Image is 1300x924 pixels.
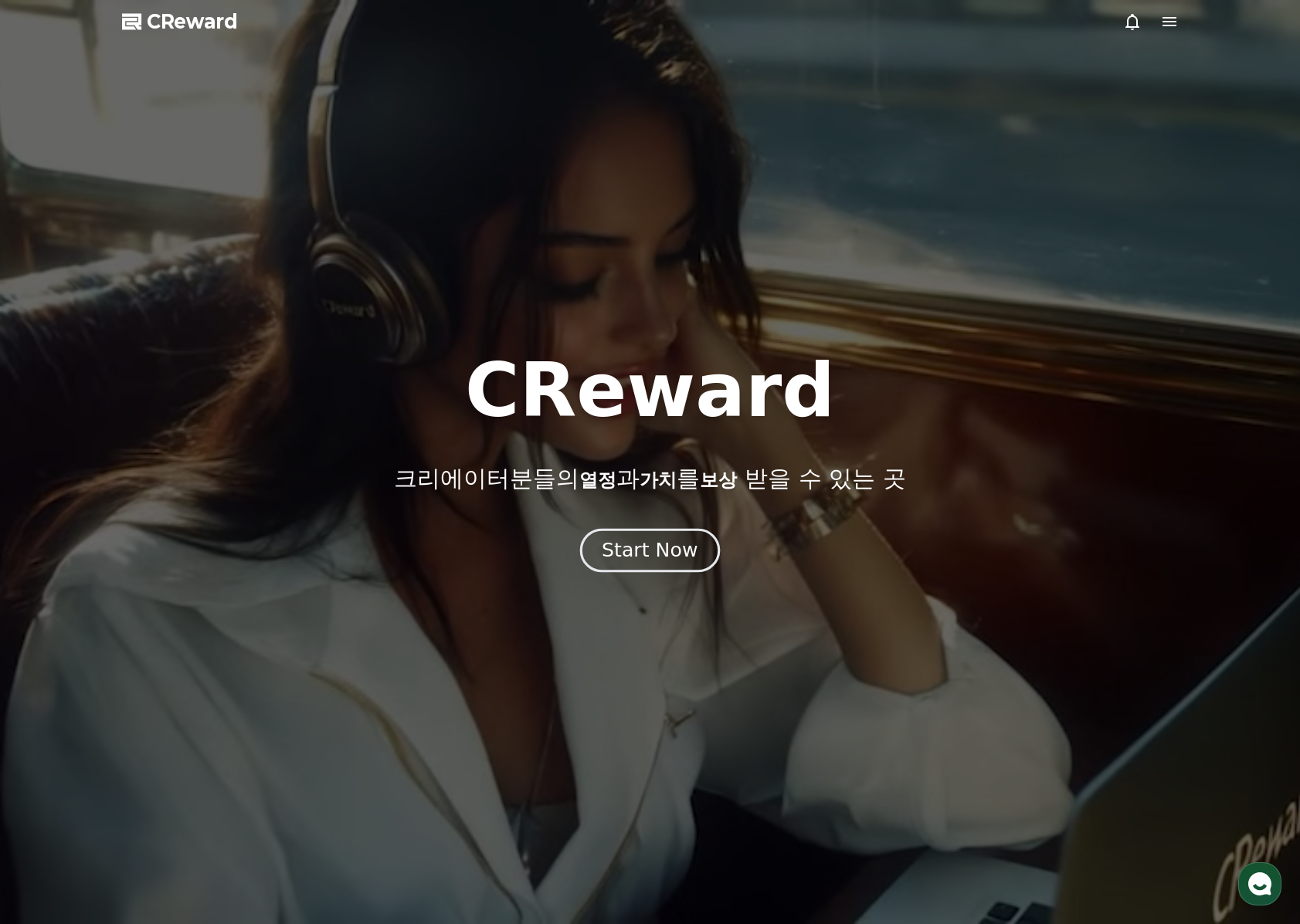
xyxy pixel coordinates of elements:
[465,354,835,428] h1: CReward
[579,469,616,491] span: 열정
[602,537,698,564] div: Start Now
[239,513,257,525] span: 설정
[49,513,58,525] span: 홈
[700,469,737,491] span: 보상
[394,465,905,492] p: 크리에이터분들의 과 를 받을 수 있는 곳
[147,9,238,34] span: CReward
[122,9,238,34] a: CReward
[640,469,677,491] span: 가치
[580,528,720,572] button: Start Now
[102,489,199,528] a: 대화
[141,513,160,526] span: 대화
[5,489,102,528] a: 홈
[583,545,717,560] a: Start Now
[199,489,297,528] a: 설정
